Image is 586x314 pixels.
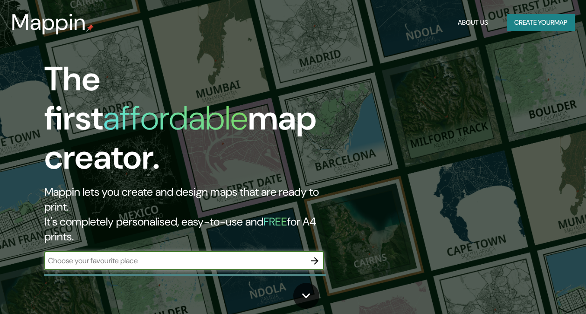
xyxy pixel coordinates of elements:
[44,60,338,184] h1: The first map creator.
[103,96,248,140] h1: affordable
[454,14,492,31] button: About Us
[11,9,86,35] h3: Mappin
[263,214,287,229] h5: FREE
[44,184,338,244] h2: Mappin lets you create and design maps that are ready to print. It's completely personalised, eas...
[86,24,94,32] img: mappin-pin
[507,14,575,31] button: Create yourmap
[44,255,305,266] input: Choose your favourite place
